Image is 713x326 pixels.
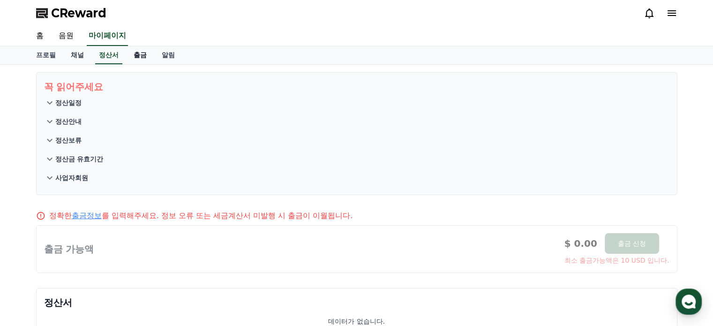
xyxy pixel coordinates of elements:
[44,150,669,168] button: 정산금 유효기간
[49,210,353,221] p: 정확한 를 입력해주세요. 정보 오류 또는 세금계산서 미발행 시 출금이 이월됩니다.
[36,6,106,21] a: CReward
[154,46,182,64] a: 알림
[63,46,91,64] a: 채널
[55,136,82,145] p: 정산보류
[328,317,385,326] p: 데이터가 없습니다.
[29,46,63,64] a: 프로필
[145,262,156,270] span: 설정
[121,248,180,272] a: 설정
[29,26,51,46] a: 홈
[87,26,128,46] a: 마이페이지
[44,168,669,187] button: 사업자회원
[55,117,82,126] p: 정산안내
[44,93,669,112] button: 정산일정
[44,296,669,309] p: 정산서
[44,112,669,131] button: 정산안내
[44,131,669,150] button: 정산보류
[126,46,154,64] a: 출금
[86,263,97,270] span: 대화
[51,6,106,21] span: CReward
[51,26,81,46] a: 음원
[3,248,62,272] a: 홈
[44,80,669,93] p: 꼭 읽어주세요
[72,211,102,220] a: 출금정보
[55,173,88,182] p: 사업자회원
[95,46,122,64] a: 정산서
[30,262,35,270] span: 홈
[55,98,82,107] p: 정산일정
[55,154,104,164] p: 정산금 유효기간
[62,248,121,272] a: 대화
